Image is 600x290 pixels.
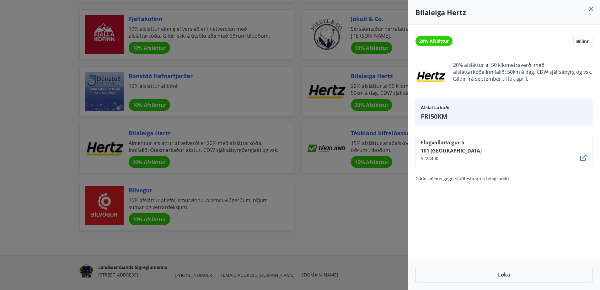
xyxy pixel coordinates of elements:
button: Loka [415,267,592,282]
span: Gildir aðeins gegn staðfestingu á félagsaðild [415,175,509,181]
h4: Bílaleiga Hertz [415,8,592,17]
span: FRI50KM [421,112,587,121]
span: Flugvallarvegur 5 [421,139,482,146]
span: Afsláttarkóði [421,105,587,111]
span: 20% Afsláttur [419,38,449,44]
span: 20% afsláttur af 50 kílometraverði með afsláttarkóða.Innifalið: 50km á dag, CDW sjálfsábyrg og vs... [453,62,592,92]
span: 5224400 [421,155,482,162]
span: Bíllinn [576,38,590,44]
span: 101 [GEOGRAPHIC_DATA] [421,147,482,154]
